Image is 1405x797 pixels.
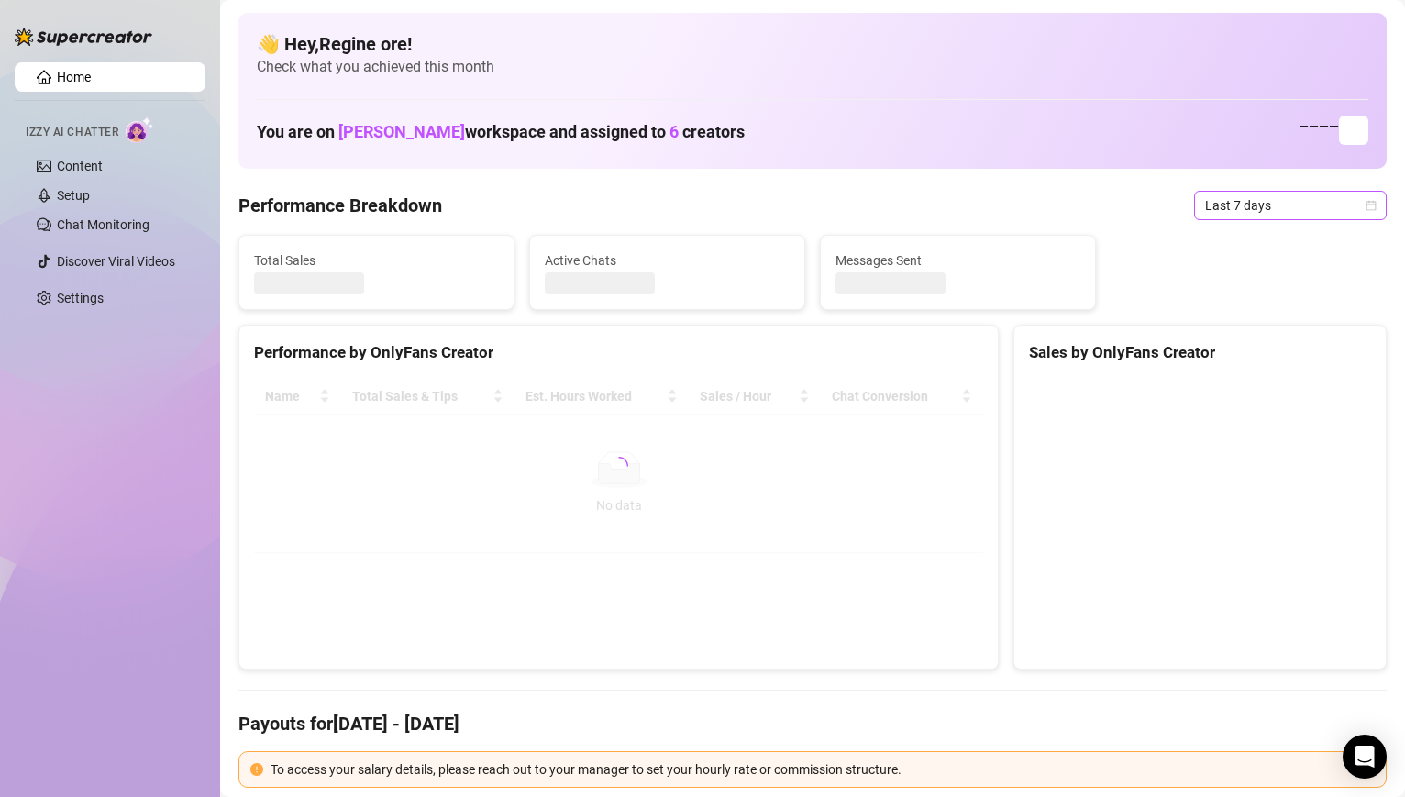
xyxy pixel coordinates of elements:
[338,122,465,141] span: [PERSON_NAME]
[254,250,499,271] span: Total Sales
[608,455,630,477] span: loading
[1205,192,1376,219] span: Last 7 days
[57,70,91,84] a: Home
[57,254,175,269] a: Discover Viral Videos
[1366,200,1377,211] span: calendar
[57,217,149,232] a: Chat Monitoring
[545,250,790,271] span: Active Chats
[669,122,679,141] span: 6
[238,711,1387,736] h4: Payouts for [DATE] - [DATE]
[26,124,118,141] span: Izzy AI Chatter
[271,759,1375,780] div: To access your salary details, please reach out to your manager to set your hourly rate or commis...
[1343,735,1387,779] div: Open Intercom Messenger
[1299,116,1368,145] div: — — — —
[57,188,90,203] a: Setup
[257,57,1368,77] span: Check what you achieved this month
[257,122,745,142] h1: You are on workspace and assigned to creators
[835,250,1080,271] span: Messages Sent
[250,763,263,776] span: exclamation-circle
[238,193,442,218] h4: Performance Breakdown
[57,291,104,305] a: Settings
[126,116,154,143] img: AI Chatter
[254,340,983,365] div: Performance by OnlyFans Creator
[57,159,103,173] a: Content
[1029,340,1371,365] div: Sales by OnlyFans Creator
[257,31,1368,57] h4: 👋 Hey, Regine ore !
[15,28,152,46] img: logo-BBDzfeDw.svg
